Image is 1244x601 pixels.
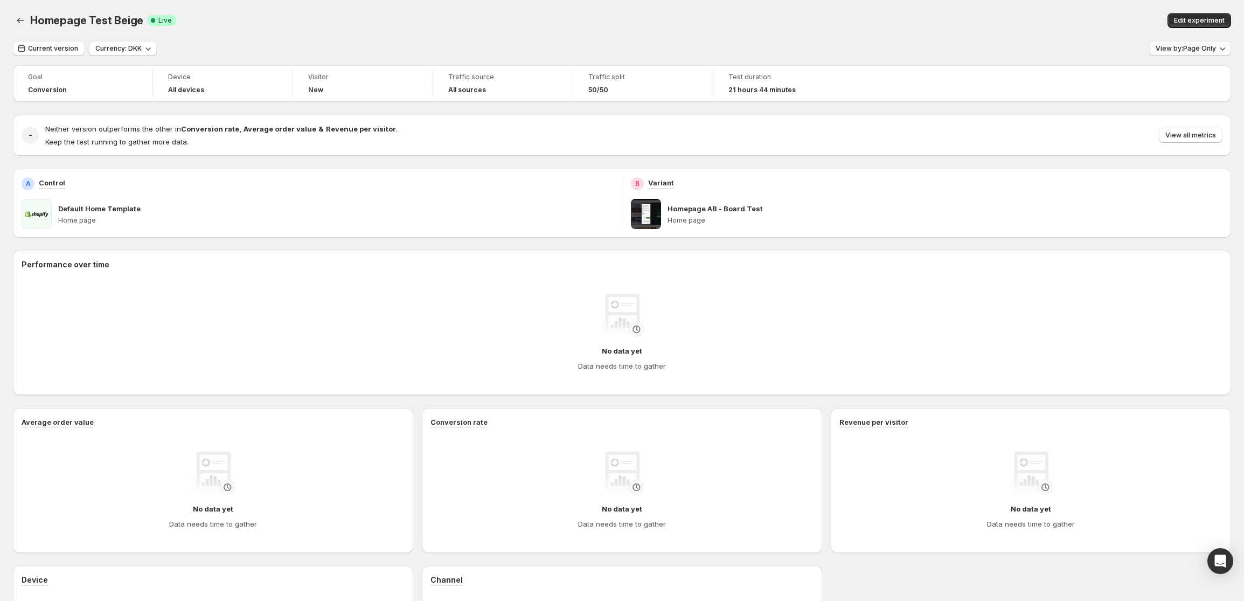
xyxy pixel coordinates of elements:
img: Default Home Template [22,199,52,229]
span: Traffic split [588,73,698,81]
h2: Performance over time [22,259,1222,270]
h4: Data needs time to gather [578,361,666,371]
h2: B [635,179,640,188]
h3: Revenue per visitor [839,417,908,427]
strong: & [318,125,324,133]
a: Test duration21 hours 44 minutes [728,72,838,95]
h4: No data yet [602,503,642,514]
h3: Device [22,575,48,585]
button: View all metrics [1159,128,1222,143]
p: Home page [58,216,613,225]
button: View by:Page Only [1149,41,1231,56]
span: Edit experiment [1174,16,1225,25]
span: Conversion [28,86,67,94]
span: Traffic source [448,73,558,81]
strong: , [239,125,241,133]
button: Current version [13,41,85,56]
img: No data yet [601,294,644,337]
a: GoalConversion [28,72,137,95]
h4: All sources [448,86,486,94]
img: No data yet [192,452,235,495]
span: Keep the test running to gather more data. [45,137,189,146]
img: No data yet [601,452,644,495]
h4: New [308,86,323,94]
span: Goal [28,73,137,81]
h3: Conversion rate [430,417,488,427]
span: View by: Page Only [1156,44,1216,53]
h4: No data yet [193,503,233,514]
span: Currency: DKK [95,44,142,53]
img: No data yet [1010,452,1053,495]
div: Open Intercom Messenger [1207,548,1233,574]
strong: Revenue per visitor [326,125,396,133]
span: Device [168,73,277,81]
span: Test duration [728,73,838,81]
p: Variant [648,177,674,188]
h4: All devices [168,86,204,94]
span: 50/50 [588,86,608,94]
span: Live [158,16,172,25]
strong: Conversion rate [181,125,239,133]
a: Traffic split50/50 [588,72,698,95]
span: View all metrics [1165,131,1216,140]
a: Traffic sourceAll sources [448,72,558,95]
h4: Data needs time to gather [578,519,666,529]
a: VisitorNew [308,72,418,95]
h2: - [29,130,32,141]
span: Current version [28,44,78,53]
h4: No data yet [602,346,642,356]
h4: Data needs time to gather [169,519,257,529]
button: Back [13,13,28,28]
span: 21 hours 44 minutes [728,86,796,94]
p: Homepage AB - Board Test [668,203,763,214]
h3: Channel [430,575,463,585]
h4: Data needs time to gather [987,519,1075,529]
strong: Average order value [244,125,316,133]
h2: A [26,179,31,188]
button: Currency: DKK [89,41,157,56]
span: Homepage Test Beige [30,14,143,27]
h4: No data yet [1011,503,1051,514]
h3: Average order value [22,417,94,427]
p: Home page [668,216,1222,225]
button: Edit experiment [1167,13,1231,28]
a: DeviceAll devices [168,72,277,95]
p: Control [39,177,65,188]
span: Neither version outperforms the other in . [45,125,398,133]
span: Visitor [308,73,418,81]
img: Homepage AB - Board Test [631,199,661,229]
p: Default Home Template [58,203,141,214]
